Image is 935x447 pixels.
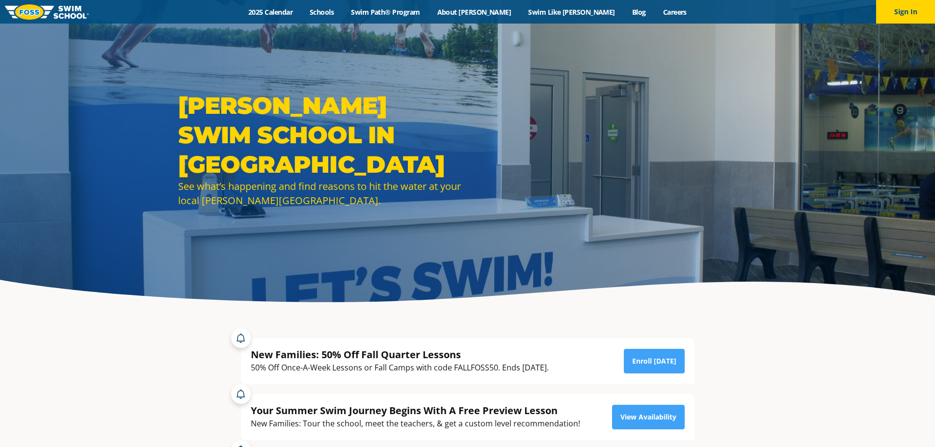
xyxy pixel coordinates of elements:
a: About [PERSON_NAME] [428,7,520,17]
div: New Families: 50% Off Fall Quarter Lessons [251,348,549,361]
div: Your Summer Swim Journey Begins With A Free Preview Lesson [251,404,580,417]
div: New Families: Tour the school, meet the teachers, & get a custom level recommendation! [251,417,580,430]
a: Swim Path® Program [343,7,428,17]
a: Schools [301,7,343,17]
a: Blog [623,7,654,17]
div: See what’s happening and find reasons to hit the water at your local [PERSON_NAME][GEOGRAPHIC_DATA]. [178,179,463,208]
a: Swim Like [PERSON_NAME] [520,7,624,17]
img: FOSS Swim School Logo [5,4,89,20]
div: 50% Off Once-A-Week Lessons or Fall Camps with code FALLFOSS50. Ends [DATE]. [251,361,549,374]
h1: [PERSON_NAME] Swim School in [GEOGRAPHIC_DATA] [178,91,463,179]
a: Enroll [DATE] [624,349,685,373]
a: Careers [654,7,695,17]
a: 2025 Calendar [240,7,301,17]
a: View Availability [612,405,685,429]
